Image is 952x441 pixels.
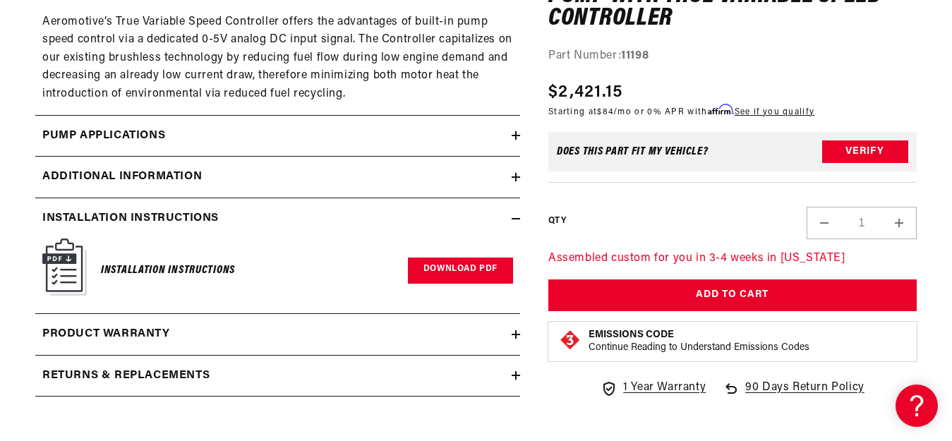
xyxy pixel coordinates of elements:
a: See if you qualify - Learn more about Affirm Financing (opens in modal) [735,108,814,116]
span: $84 [597,108,613,116]
img: Instruction Manual [42,238,87,296]
p: Continue Reading to Understand Emissions Codes [589,342,809,354]
span: 90 Days Return Policy [745,379,864,411]
p: Starting at /mo or 0% APR with . [548,105,814,119]
div: Does This part fit My vehicle? [557,147,709,158]
h2: Installation Instructions [42,210,219,228]
h2: Pump Applications [42,127,165,145]
summary: Additional information [35,157,520,198]
summary: Pump Applications [35,116,520,157]
button: Emissions CodeContinue Reading to Understand Emissions Codes [589,329,809,354]
div: Part Number: [548,47,917,66]
label: QTY [548,215,566,227]
h2: Additional information [42,168,202,186]
a: Download PDF [408,258,513,284]
span: 1 Year Warranty [623,379,706,397]
summary: Returns & replacements [35,356,520,397]
summary: Installation Instructions [35,198,520,239]
strong: 11198 [621,50,649,61]
a: 1 Year Warranty [601,379,706,397]
span: $2,421.15 [548,80,623,105]
h6: Installation Instructions [101,261,235,280]
span: Affirm [708,104,733,115]
h2: Product warranty [42,325,170,344]
a: 90 Days Return Policy [723,379,864,411]
summary: Product warranty [35,314,520,355]
p: Assembled custom for you in 3-4 weeks in [US_STATE] [548,250,917,269]
strong: Emissions Code [589,330,674,340]
h2: Returns & replacements [42,367,210,385]
button: Verify [822,141,908,164]
button: Add to Cart [548,279,917,311]
img: Emissions code [559,329,582,351]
